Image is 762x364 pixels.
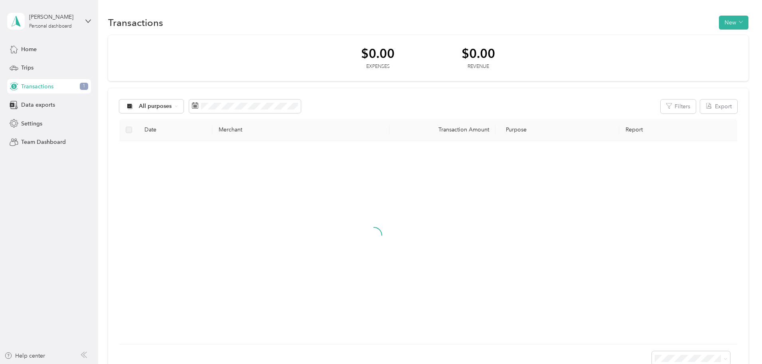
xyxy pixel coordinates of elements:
th: Merchant [212,119,389,141]
span: Transactions [21,82,53,91]
span: Home [21,45,37,54]
div: Revenue [462,63,495,70]
div: Personal dashboard [29,24,72,29]
button: New [719,16,748,30]
th: Transaction Amount [389,119,495,141]
button: Filters [661,99,696,113]
span: 1 [80,83,88,90]
th: Report [619,119,737,141]
span: Purpose [502,126,527,133]
iframe: Everlance-gr Chat Button Frame [717,319,762,364]
span: Data exports [21,101,55,109]
button: Help center [4,352,45,360]
span: Trips [21,64,34,72]
th: Date [138,119,212,141]
h1: Transactions [108,18,163,27]
div: $0.00 [462,46,495,60]
button: Export [700,99,737,113]
span: All purposes [139,103,172,109]
div: $0.00 [361,46,395,60]
div: [PERSON_NAME] [29,13,79,21]
div: Expenses [361,63,395,70]
span: Settings [21,119,42,128]
span: Team Dashboard [21,138,66,146]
